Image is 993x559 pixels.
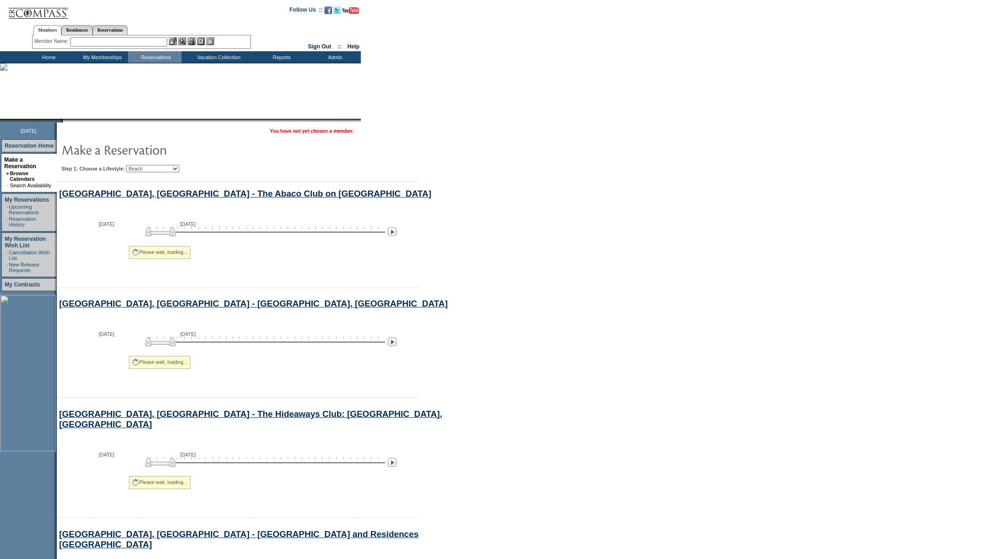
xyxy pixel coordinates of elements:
img: blank.gif [63,119,64,123]
span: [DATE] [99,221,115,227]
a: [GEOGRAPHIC_DATA], [GEOGRAPHIC_DATA] - [GEOGRAPHIC_DATA] and Residences [GEOGRAPHIC_DATA] [59,529,419,549]
td: · [7,250,8,261]
a: Help [347,43,359,50]
a: Search Availability [10,183,51,188]
a: Upcoming Reservations [9,204,39,215]
td: · [7,216,8,227]
img: Reservations [197,37,205,45]
img: View [178,37,186,45]
span: [DATE] [180,452,196,457]
a: Cancellation Wish List [9,250,50,261]
td: My Memberships [74,51,128,63]
a: Reservation History [9,216,36,227]
td: Vacation Collection [182,51,254,63]
a: [GEOGRAPHIC_DATA], [GEOGRAPHIC_DATA] - [GEOGRAPHIC_DATA], [GEOGRAPHIC_DATA] [59,299,448,308]
div: Please wait, loading... [129,476,190,489]
img: Next [388,337,397,346]
a: Members [34,25,62,35]
a: Browse Calendars [10,170,34,182]
a: My Reservations [5,197,49,203]
img: b_calculator.gif [206,37,214,45]
div: Please wait, loading... [129,246,190,259]
span: You have not yet chosen a member. [270,128,354,134]
td: Admin [307,51,361,63]
span: [DATE] [20,128,36,134]
a: Reservations [93,25,128,35]
a: Reservation Home [5,143,54,149]
td: Home [21,51,74,63]
td: Reports [254,51,307,63]
img: Subscribe to our YouTube Channel [342,7,359,14]
a: [GEOGRAPHIC_DATA], [GEOGRAPHIC_DATA] - The Hideaways Club: [GEOGRAPHIC_DATA], [GEOGRAPHIC_DATA] [59,409,442,429]
img: Next [388,227,397,236]
img: Next [388,458,397,467]
img: spinner2.gif [132,479,139,486]
img: Become our fan on Facebook [324,7,332,14]
a: Residences [61,25,93,35]
div: Please wait, loading... [129,356,190,369]
td: · [7,262,8,273]
b: » [6,170,9,176]
a: Make a Reservation [4,157,36,170]
img: pgTtlMakeReservation.gif [61,140,248,159]
td: Reservations [128,51,182,63]
a: Become our fan on Facebook [324,9,332,15]
span: [DATE] [180,221,196,227]
img: Follow us on Twitter [333,7,341,14]
a: Sign Out [308,43,331,50]
span: [DATE] [99,452,115,457]
img: promoShadowLeftCorner.gif [60,119,63,123]
a: [GEOGRAPHIC_DATA], [GEOGRAPHIC_DATA] - The Abaco Club on [GEOGRAPHIC_DATA] [59,189,431,198]
img: Impersonate [188,37,196,45]
span: [DATE] [99,331,115,337]
td: · [7,204,8,215]
a: New Release Requests [9,262,39,273]
img: spinner2.gif [132,359,139,366]
td: · [6,183,9,188]
img: spinner2.gif [132,249,139,256]
td: Follow Us :: [290,6,323,17]
a: Follow us on Twitter [333,9,341,15]
a: My Reservation Wish List [5,236,46,249]
a: Subscribe to our YouTube Channel [342,9,359,15]
img: b_edit.gif [169,37,177,45]
span: [DATE] [180,331,196,337]
a: My Contracts [5,281,40,288]
span: :: [338,43,341,50]
b: Step 1: Choose a Lifestyle: [61,166,125,171]
div: Member Name: [34,37,70,45]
